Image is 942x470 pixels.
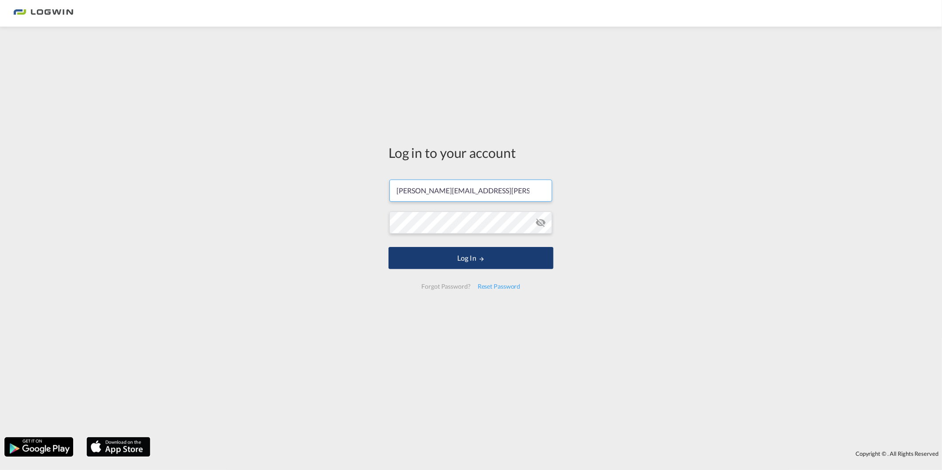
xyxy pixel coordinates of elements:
[86,436,151,458] img: apple.png
[535,217,546,228] md-icon: icon-eye-off
[418,278,474,294] div: Forgot Password?
[389,143,553,162] div: Log in to your account
[474,278,524,294] div: Reset Password
[389,247,553,269] button: LOGIN
[155,446,942,461] div: Copyright © . All Rights Reserved
[4,436,74,458] img: google.png
[13,4,73,23] img: 2761ae10d95411efa20a1f5e0282d2d7.png
[389,180,552,202] input: Enter email/phone number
